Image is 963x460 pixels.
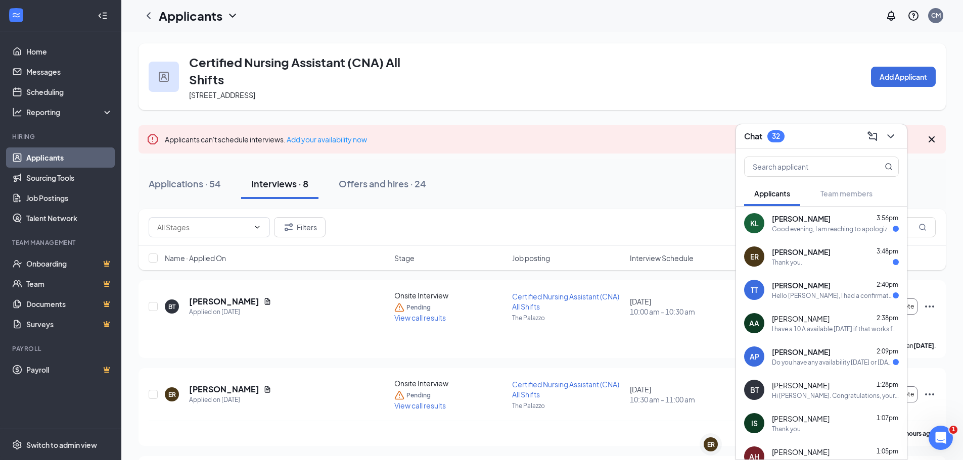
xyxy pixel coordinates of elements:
svg: Ellipses [924,388,936,400]
a: Talent Network [26,208,113,228]
div: 32 [772,132,780,140]
a: Sourcing Tools [26,168,113,188]
div: Interviews · 8 [251,177,308,190]
span: Certified Nursing Assistant (CNA) All Shifts [512,380,619,399]
span: 1 [949,426,957,434]
a: OnboardingCrown [26,253,113,274]
span: Applicants [754,189,790,198]
div: ER [750,251,759,262]
svg: Warning [394,302,404,313]
a: SurveysCrown [26,314,113,334]
span: View call results [394,401,446,410]
div: ER [707,440,715,449]
span: [PERSON_NAME] [772,280,831,290]
span: Job posting [512,253,550,263]
svg: Notifications [885,10,897,22]
span: 2:09pm [877,347,898,355]
h1: Applicants [159,7,222,24]
div: BT [168,302,175,311]
div: ER [168,390,176,399]
svg: Filter [283,221,295,233]
h3: Certified Nursing Assistant (CNA) All Shifts [189,54,430,88]
span: 3:56pm [877,214,898,222]
div: BT [750,385,759,395]
img: user icon [159,72,169,82]
span: Certified Nursing Assistant (CNA) All Shifts [512,292,619,311]
p: The Palazzo [512,314,624,322]
h5: [PERSON_NAME] [189,384,259,395]
div: Onsite Interview [394,378,506,388]
div: KL [750,218,759,228]
button: Filter Filters [274,217,326,237]
div: [DATE] [630,296,742,317]
div: Hello [PERSON_NAME], I had a confirmation reminder for an appointment [DATE]. Are you available W... [772,291,893,300]
div: Good evening, I am reaching to apologize for missing the interview. I want to clarify I did work ... [772,225,893,233]
span: Stage [394,253,415,263]
span: Interview Schedule [630,253,694,263]
iframe: Intercom live chat [929,426,953,450]
svg: Settings [12,440,22,450]
span: [PERSON_NAME] [772,414,830,424]
span: 3:48pm [877,247,898,255]
div: Reporting [26,107,113,117]
div: IS [751,418,758,428]
div: Do you have any availability [DATE] or [DATE]? [772,358,893,367]
div: Applied on [DATE] [189,395,271,405]
a: TeamCrown [26,274,113,294]
span: 2:40pm [877,281,898,288]
a: Add your availability now [287,135,367,144]
div: [DATE] [630,384,742,404]
span: [STREET_ADDRESS] [189,90,255,99]
div: Thank you. [772,258,802,267]
a: Applicants [26,147,113,168]
h3: Chat [744,131,762,142]
svg: QuestionInfo [907,10,920,22]
svg: ChevronDown [253,223,261,231]
div: Applied on [DATE] [189,307,271,317]
a: PayrollCrown [26,360,113,380]
div: Switch to admin view [26,440,97,450]
div: Offers and hires · 24 [339,177,426,190]
svg: Collapse [98,11,108,21]
svg: WorkstreamLogo [11,10,21,20]
span: [PERSON_NAME] [772,247,831,257]
div: Team Management [12,238,111,247]
div: Payroll [12,344,111,353]
span: 2:38pm [877,314,898,322]
a: Messages [26,62,113,82]
div: Hi [PERSON_NAME]. Congratulations, your meeting with The Palazzo for Certified Nursing Assistant ... [772,391,899,400]
span: 10:30 am - 11:00 am [630,394,742,404]
div: Applications · 54 [149,177,221,190]
svg: MagnifyingGlass [885,163,893,171]
svg: Document [263,297,271,305]
span: [PERSON_NAME] [772,214,831,224]
svg: Warning [394,390,404,400]
div: TT [751,285,758,295]
span: Pending [406,302,431,313]
div: I have a 10 A available [DATE] if that works for you? [772,325,899,333]
span: View call results [394,313,446,322]
a: Job Postings [26,188,113,208]
button: Add Applicant [871,67,936,87]
span: [PERSON_NAME] [772,380,830,390]
div: Onsite Interview [394,290,506,300]
button: ComposeMessage [864,128,881,144]
svg: MagnifyingGlass [919,223,927,231]
p: The Palazzo [512,401,624,410]
button: ChevronDown [883,128,899,144]
div: CM [931,11,941,20]
div: AA [749,318,759,328]
svg: Error [147,133,159,145]
svg: ChevronLeft [143,10,155,22]
span: 1:05pm [877,447,898,455]
svg: Ellipses [924,300,936,313]
span: Applicants can't schedule interviews. [165,135,367,144]
span: [PERSON_NAME] [772,347,831,357]
input: All Stages [157,222,249,233]
span: [PERSON_NAME] [772,314,830,324]
h5: [PERSON_NAME] [189,296,259,307]
b: 5 hours ago [901,430,934,437]
a: Scheduling [26,82,113,102]
a: Home [26,41,113,62]
svg: ComposeMessage [866,130,879,142]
